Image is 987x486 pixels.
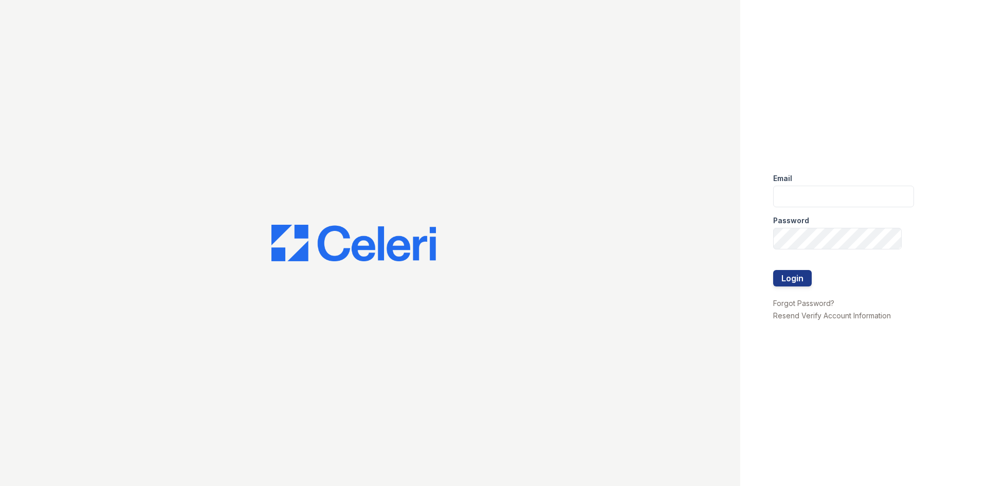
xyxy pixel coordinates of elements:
[773,270,812,286] button: Login
[773,173,792,184] label: Email
[271,225,436,262] img: CE_Logo_Blue-a8612792a0a2168367f1c8372b55b34899dd931a85d93a1a3d3e32e68fde9ad4.png
[773,311,891,320] a: Resend Verify Account Information
[773,299,834,308] a: Forgot Password?
[773,215,809,226] label: Password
